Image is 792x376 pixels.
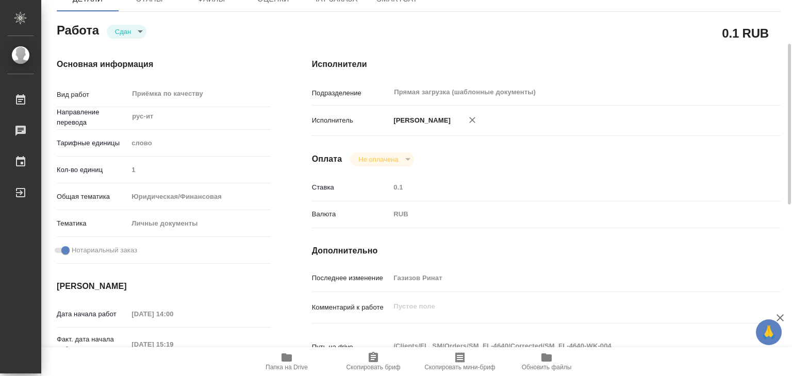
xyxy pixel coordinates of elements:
div: слово [128,134,270,152]
p: Тарифные единицы [57,138,128,148]
p: Вид работ [57,90,128,100]
p: Факт. дата начала работ [57,334,128,355]
p: [PERSON_NAME] [390,115,451,126]
span: Обновить файлы [522,364,572,371]
button: Сдан [112,27,134,36]
button: Скопировать бриф [330,347,417,376]
input: Пустое поле [128,306,218,321]
p: Ставка [312,182,390,193]
input: Пустое поле [390,270,741,285]
textarea: /Clients/FL_SM/Orders/SM_FL-4640/Corrected/SM_FL-4640-WK-004 [390,337,741,355]
button: 🙏 [756,319,782,345]
h2: Работа [57,20,99,39]
input: Пустое поле [128,337,218,352]
div: Личные документы [128,215,270,232]
input: Пустое поле [390,180,741,195]
button: Папка на Drive [243,347,330,376]
span: Папка на Drive [266,364,308,371]
button: Обновить файлы [503,347,590,376]
button: Удалить исполнителя [461,109,484,131]
h4: Дополнительно [312,245,781,257]
span: Скопировать бриф [346,364,400,371]
span: 🙏 [760,321,778,343]
p: Комментарий к работе [312,302,390,313]
button: Не оплачена [355,155,401,164]
input: Пустое поле [128,162,270,177]
h2: 0.1 RUB [722,24,769,42]
p: Исполнитель [312,115,390,126]
div: Сдан [107,25,146,39]
span: Скопировать мини-бриф [424,364,495,371]
p: Общая тематика [57,192,128,202]
p: Тематика [57,218,128,229]
p: Подразделение [312,88,390,98]
p: Путь на drive [312,342,390,352]
h4: Оплата [312,153,342,165]
button: Скопировать мини-бриф [417,347,503,376]
p: Последнее изменение [312,273,390,283]
p: Валюта [312,209,390,219]
p: Дата начала работ [57,309,128,319]
div: RUB [390,206,741,223]
h4: Исполнители [312,58,781,71]
p: Направление перевода [57,107,128,128]
h4: [PERSON_NAME] [57,280,271,293]
div: Юридическая/Финансовая [128,188,270,206]
div: Сдан [350,152,414,166]
p: Кол-во единиц [57,165,128,175]
h4: Основная информация [57,58,271,71]
span: Нотариальный заказ [72,245,137,255]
